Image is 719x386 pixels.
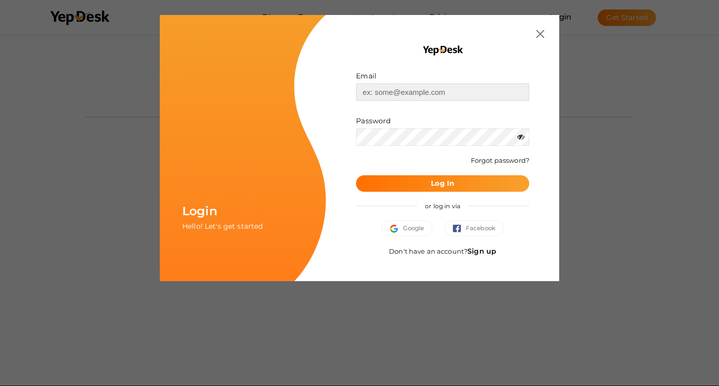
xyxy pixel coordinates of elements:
[390,225,403,233] img: google.svg
[356,71,376,81] label: Email
[431,179,454,188] b: Log In
[356,83,529,101] input: ex: some@example.com
[389,247,496,255] span: Don't have an account?
[467,247,496,256] a: Sign up
[422,45,463,56] img: YEP_black_cropped.png
[536,30,544,38] img: close.svg
[381,220,432,236] button: Google
[182,222,263,231] span: Hello! Let's get started
[471,156,529,164] a: Forgot password?
[182,204,217,218] span: Login
[417,195,468,217] span: or log in via
[444,220,504,236] button: Facebook
[356,175,529,192] button: Log In
[453,225,466,233] img: facebook.svg
[356,116,390,126] label: Password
